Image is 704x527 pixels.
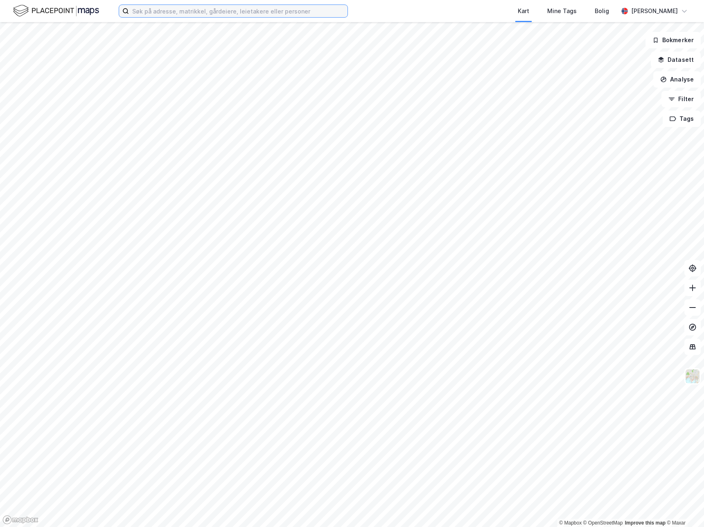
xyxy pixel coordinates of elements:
[651,52,701,68] button: Datasett
[595,6,609,16] div: Bolig
[2,515,38,525] a: Mapbox homepage
[518,6,529,16] div: Kart
[631,6,678,16] div: [PERSON_NAME]
[663,488,704,527] iframe: Chat Widget
[685,369,700,384] img: Z
[583,520,623,526] a: OpenStreetMap
[13,4,99,18] img: logo.f888ab2527a4732fd821a326f86c7f29.svg
[645,32,701,48] button: Bokmerker
[653,71,701,88] button: Analyse
[547,6,577,16] div: Mine Tags
[559,520,582,526] a: Mapbox
[625,520,666,526] a: Improve this map
[663,111,701,127] button: Tags
[661,91,701,107] button: Filter
[129,5,347,17] input: Søk på adresse, matrikkel, gårdeiere, leietakere eller personer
